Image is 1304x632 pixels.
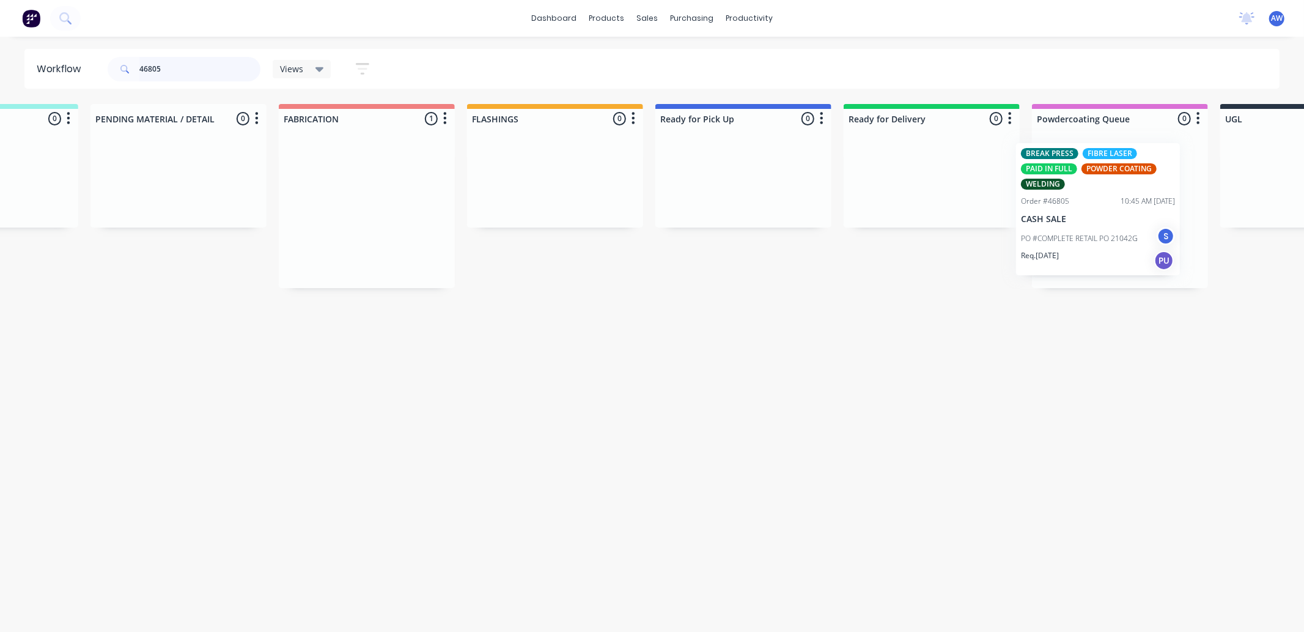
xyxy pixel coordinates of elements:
[139,57,260,81] input: Search for orders...
[1271,13,1283,24] span: AW
[664,9,720,28] div: purchasing
[583,9,630,28] div: products
[280,62,303,75] span: Views
[630,9,664,28] div: sales
[22,9,40,28] img: Factory
[720,9,779,28] div: productivity
[525,9,583,28] a: dashboard
[37,62,87,76] div: Workflow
